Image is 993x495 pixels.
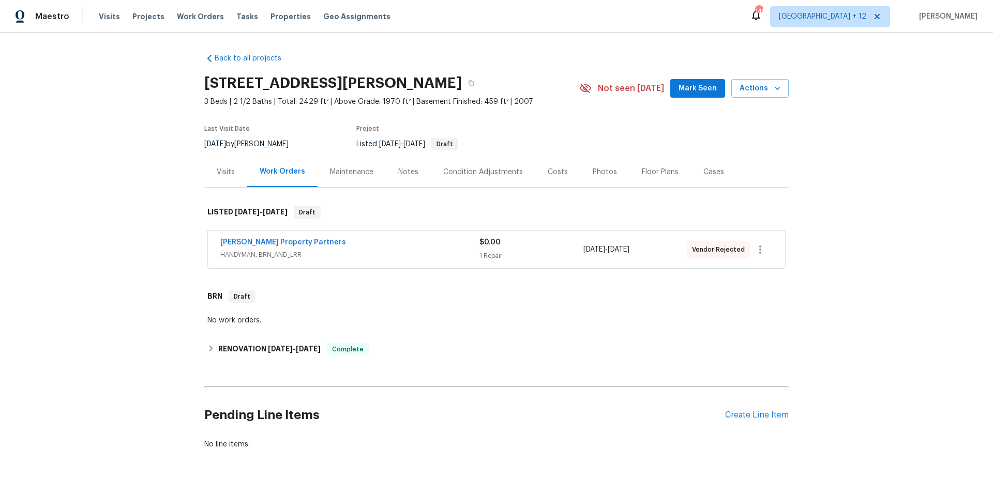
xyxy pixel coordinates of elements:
[679,82,717,95] span: Mark Seen
[295,207,320,218] span: Draft
[323,11,390,22] span: Geo Assignments
[268,345,293,352] span: [DATE]
[583,244,629,255] span: -
[379,141,401,148] span: [DATE]
[204,141,226,148] span: [DATE]
[218,343,321,355] h6: RENOVATION
[220,250,479,260] span: HANDYMAN, BRN_AND_LRR
[204,97,579,107] span: 3 Beds | 2 1/2 Baths | Total: 2429 ft² | Above Grade: 1970 ft² | Basement Finished: 459 ft² | 2007
[432,141,457,147] span: Draft
[217,167,235,177] div: Visits
[725,410,789,420] div: Create Line Item
[443,167,523,177] div: Condition Adjustments
[268,345,321,352] span: -
[204,53,304,64] a: Back to all projects
[35,11,69,22] span: Maestro
[593,167,617,177] div: Photos
[356,141,458,148] span: Listed
[204,196,789,229] div: LISTED [DATE]-[DATE]Draft
[235,208,260,215] span: [DATE]
[692,244,749,255] span: Vendor Rejected
[235,208,288,215] span: -
[462,74,480,92] button: Copy Address
[236,13,258,20] span: Tasks
[642,167,679,177] div: Floor Plans
[779,11,866,22] span: [GEOGRAPHIC_DATA] + 12
[583,246,605,253] span: [DATE]
[204,439,789,450] div: No line items.
[263,208,288,215] span: [DATE]
[598,83,664,94] span: Not seen [DATE]
[207,315,786,326] div: No work orders.
[99,11,120,22] span: Visits
[207,290,222,303] h6: BRN
[403,141,425,148] span: [DATE]
[204,391,725,439] h2: Pending Line Items
[330,167,373,177] div: Maintenance
[132,11,164,22] span: Projects
[915,11,977,22] span: [PERSON_NAME]
[731,79,789,98] button: Actions
[703,167,724,177] div: Cases
[548,167,568,177] div: Costs
[670,79,725,98] button: Mark Seen
[230,291,254,302] span: Draft
[220,239,346,246] a: [PERSON_NAME] Property Partners
[479,239,501,246] span: $0.00
[296,345,321,352] span: [DATE]
[740,82,780,95] span: Actions
[328,344,368,354] span: Complete
[204,126,250,132] span: Last Visit Date
[204,337,789,362] div: RENOVATION [DATE]-[DATE]Complete
[479,251,583,261] div: 1 Repair
[356,126,379,132] span: Project
[608,246,629,253] span: [DATE]
[204,78,462,88] h2: [STREET_ADDRESS][PERSON_NAME]
[204,280,789,313] div: BRN Draft
[204,138,301,150] div: by [PERSON_NAME]
[755,6,762,17] div: 148
[177,11,224,22] span: Work Orders
[270,11,311,22] span: Properties
[398,167,418,177] div: Notes
[260,166,305,177] div: Work Orders
[379,141,425,148] span: -
[207,206,288,219] h6: LISTED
